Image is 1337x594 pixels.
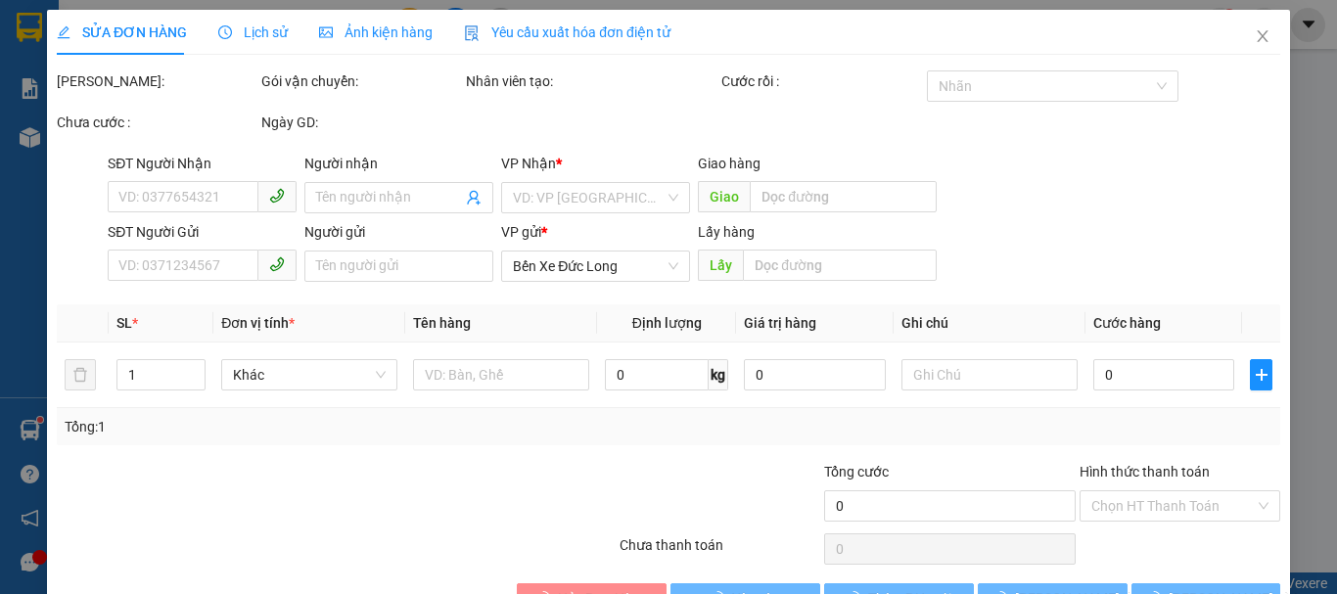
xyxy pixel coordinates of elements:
input: Ghi Chú [901,359,1078,390]
span: Giao [698,181,750,212]
div: Cước rồi : [721,70,922,92]
span: phone [269,256,285,272]
input: Dọc đường [750,181,936,212]
span: user-add [466,190,482,206]
span: close [1255,28,1270,44]
span: Ảnh kiện hàng [319,24,433,40]
span: Giao hàng [698,156,761,171]
div: Chưa cước : [57,112,257,133]
input: VD: Bàn, Ghế [413,359,589,390]
span: Bến Xe Đức Long [513,251,678,281]
div: SĐT Người Gửi [108,221,297,243]
span: Lấy [698,250,743,281]
img: icon [464,25,480,41]
button: delete [65,359,96,390]
div: [PERSON_NAME]: [57,70,257,92]
span: kg [709,359,728,390]
span: plus [1251,367,1271,383]
div: Tổng: 1 [65,416,518,437]
span: Giá trị hàng [744,315,816,331]
div: Ngày GD: [261,112,462,133]
span: edit [57,25,70,39]
div: Người nhận [304,153,493,174]
span: Khác [233,360,386,389]
span: Yêu cầu xuất hóa đơn điện tử [464,24,670,40]
span: Định lượng [631,315,701,331]
div: Người gửi [304,221,493,243]
span: clock-circle [218,25,232,39]
input: Dọc đường [743,250,936,281]
div: Nhân viên tạo: [466,70,717,92]
span: picture [319,25,333,39]
span: Tổng cước [824,464,889,480]
div: VP gửi [501,221,690,243]
span: SL [116,315,132,331]
span: Cước hàng [1093,315,1161,331]
button: plus [1250,359,1272,390]
span: VP Nhận [501,156,556,171]
button: Close [1235,10,1290,65]
span: Đơn vị tính [221,315,295,331]
div: Chưa thanh toán [618,534,822,569]
label: Hình thức thanh toán [1080,464,1210,480]
div: Gói vận chuyển: [261,70,462,92]
span: Tên hàng [413,315,471,331]
span: Lịch sử [218,24,288,40]
span: Lấy hàng [698,224,755,240]
span: phone [269,188,285,204]
th: Ghi chú [894,304,1085,343]
span: SỬA ĐƠN HÀNG [57,24,187,40]
div: SĐT Người Nhận [108,153,297,174]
